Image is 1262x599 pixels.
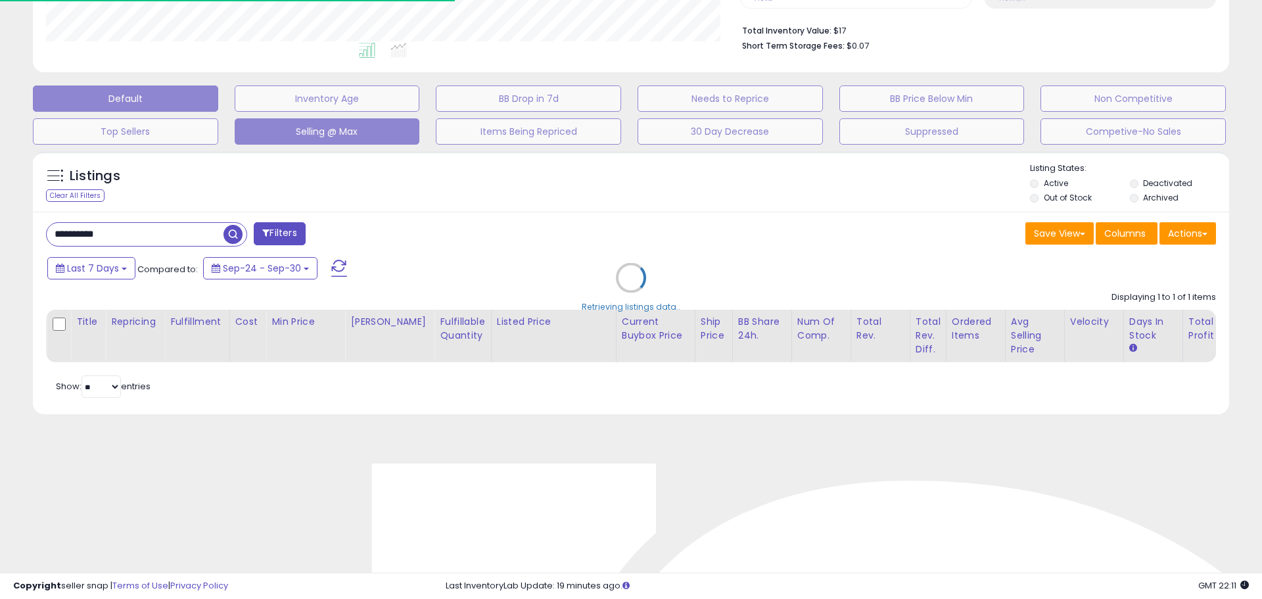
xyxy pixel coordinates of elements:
button: Default [33,85,218,112]
button: BB Price Below Min [839,85,1025,112]
button: Items Being Repriced [436,118,621,145]
button: 30 Day Decrease [638,118,823,145]
button: BB Drop in 7d [436,85,621,112]
button: Suppressed [839,118,1025,145]
span: $0.07 [847,39,869,52]
li: $17 [742,22,1206,37]
button: Needs to Reprice [638,85,823,112]
button: Non Competitive [1040,85,1226,112]
button: Top Sellers [33,118,218,145]
button: Selling @ Max [235,118,420,145]
b: Short Term Storage Fees: [742,40,845,51]
button: Inventory Age [235,85,420,112]
div: Retrieving listings data.. [582,300,680,312]
b: Total Inventory Value: [742,25,831,36]
button: Competive-No Sales [1040,118,1226,145]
